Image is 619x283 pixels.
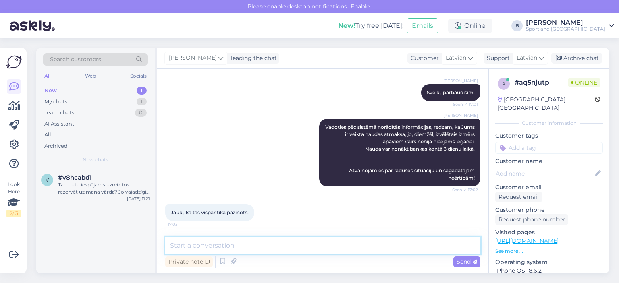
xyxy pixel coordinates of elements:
[58,181,150,196] div: Tad butu iespējams uzreiz tos rezervēt uz mana vārda? Jo vajadzīgi tieši šie.
[484,54,510,62] div: Support
[446,54,466,62] span: Latvian
[443,78,478,84] span: [PERSON_NAME]
[338,22,355,29] b: New!
[495,157,603,165] p: Customer name
[511,20,523,31] div: B
[6,181,21,217] div: Look Here
[498,95,595,112] div: [GEOGRAPHIC_DATA], [GEOGRAPHIC_DATA]
[496,169,594,178] input: Add name
[568,78,600,87] span: Online
[517,54,537,62] span: Latvian
[165,256,213,267] div: Private note
[551,53,602,64] div: Archive chat
[169,54,217,62] span: [PERSON_NAME]
[448,19,492,33] div: Online
[407,54,439,62] div: Customer
[135,109,147,117] div: 0
[495,206,603,214] p: Customer phone
[83,71,98,81] div: Web
[83,156,108,163] span: New chats
[427,89,475,95] span: Sveiki, pārbaudīsim.
[44,131,51,139] div: All
[6,54,22,70] img: Askly Logo
[495,248,603,255] p: See more ...
[443,112,478,118] span: [PERSON_NAME]
[495,183,603,192] p: Customer email
[495,192,542,202] div: Request email
[448,187,478,193] span: Seen ✓ 17:02
[325,124,476,181] span: Vadoties pēc sistēmā norādītās informācijas, redzam, ka Jums ir veikta naudas atmaksa, jo, diemžē...
[495,132,603,140] p: Customer tags
[58,174,92,181] span: #v8hcabd1
[448,101,478,107] span: Seen ✓ 17:01
[495,214,568,225] div: Request phone number
[495,228,603,237] p: Visited pages
[526,19,614,32] a: [PERSON_NAME]Sportland [GEOGRAPHIC_DATA]
[44,120,74,128] div: AI Assistant
[127,196,150,202] div: [DATE] 11:21
[495,237,559,244] a: [URL][DOMAIN_NAME]
[515,78,568,87] div: # aq5njutp
[338,21,403,31] div: Try free [DATE]:
[495,142,603,154] input: Add a tag
[407,18,438,33] button: Emails
[137,87,147,95] div: 1
[44,109,74,117] div: Team chats
[495,258,603,266] p: Operating system
[6,210,21,217] div: 2 / 3
[44,142,68,150] div: Archived
[43,71,52,81] div: All
[495,120,603,127] div: Customer information
[495,266,603,275] p: iPhone OS 18.6.2
[46,177,49,183] span: v
[526,19,605,26] div: [PERSON_NAME]
[526,26,605,32] div: Sportland [GEOGRAPHIC_DATA]
[44,98,67,106] div: My chats
[171,209,249,215] span: Jauki, ka tas vispār tika paziņots.
[50,55,101,64] span: Search customers
[348,3,372,10] span: Enable
[457,258,477,265] span: Send
[502,81,506,87] span: a
[129,71,148,81] div: Socials
[137,98,147,106] div: 1
[228,54,277,62] div: leading the chat
[44,87,57,95] div: New
[168,221,198,227] span: 17:03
